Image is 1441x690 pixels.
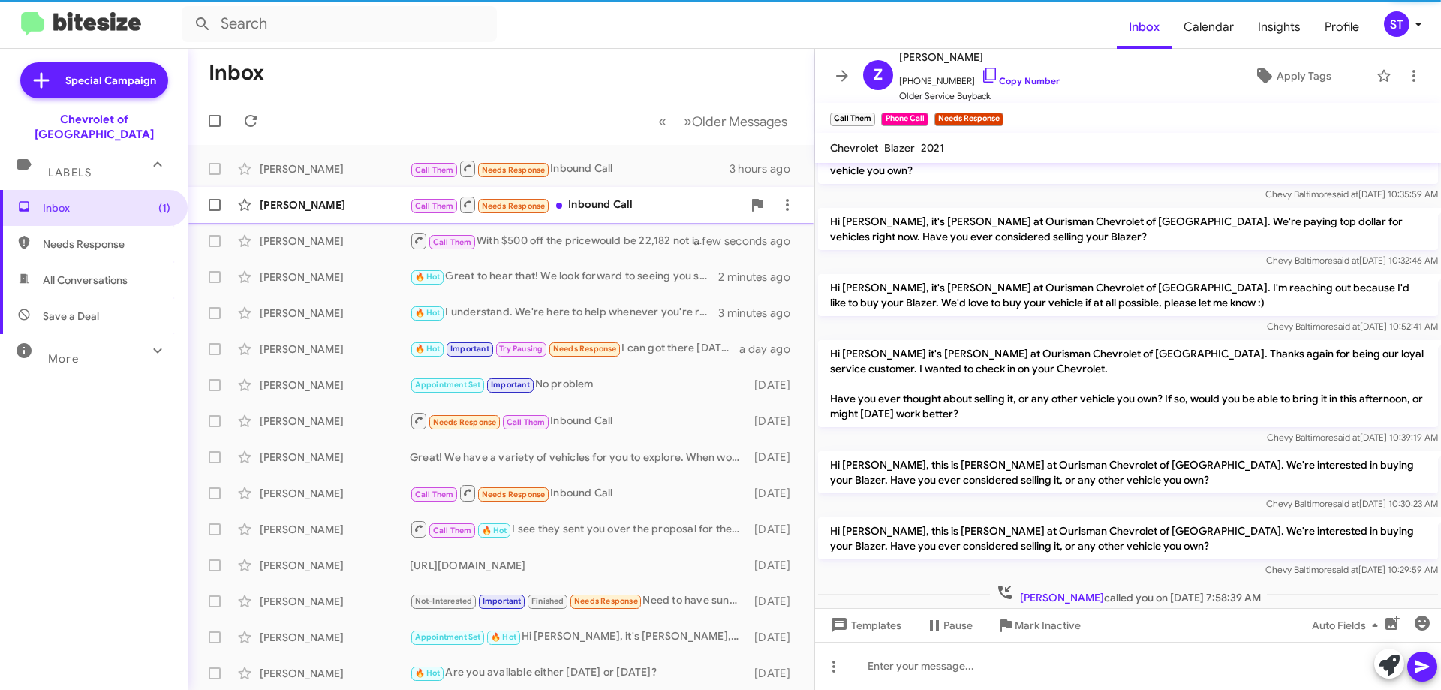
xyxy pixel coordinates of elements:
[415,632,481,642] span: Appointment Set
[1312,612,1384,639] span: Auto Fields
[881,113,928,126] small: Phone Call
[433,526,472,535] span: Call Them
[899,89,1060,104] span: Older Service Buyback
[410,268,718,285] div: Great to hear that! We look forward to seeing you soon.
[65,73,156,88] span: Special Campaign
[818,274,1438,316] p: Hi [PERSON_NAME], it's [PERSON_NAME] at Ourisman Chevrolet of [GEOGRAPHIC_DATA]. I'm reaching out...
[260,161,410,176] div: [PERSON_NAME]
[818,340,1438,427] p: Hi [PERSON_NAME] it's [PERSON_NAME] at Ourisman Chevrolet of [GEOGRAPHIC_DATA]. Thanks again for ...
[649,106,675,137] button: Previous
[410,628,747,646] div: Hi [PERSON_NAME], it's [PERSON_NAME], Internet Director at Ourisman Chevrolet of [GEOGRAPHIC_DATA...
[981,75,1060,86] a: Copy Number
[415,596,473,606] span: Not-Interested
[482,526,507,535] span: 🔥 Hot
[410,664,747,682] div: Are you available either [DATE] or [DATE]?
[410,411,747,430] div: Inbound Call
[531,596,564,606] span: Finished
[830,113,875,126] small: Call Them
[482,201,546,211] span: Needs Response
[747,486,802,501] div: [DATE]
[43,273,128,288] span: All Conversations
[1267,321,1438,332] span: Chevy Baltimore [DATE] 10:52:41 AM
[1172,5,1246,49] a: Calendar
[747,666,802,681] div: [DATE]
[1215,62,1369,89] button: Apply Tags
[410,231,712,250] div: With $500 off the pricewould be 22,182 not included your tags, taxes and fees
[818,451,1438,493] p: Hi [PERSON_NAME], this is [PERSON_NAME] at Ourisman Chevrolet of [GEOGRAPHIC_DATA]. We're interes...
[1266,498,1438,509] span: Chevy Baltimore [DATE] 10:30:23 AM
[1371,11,1424,37] button: ST
[730,161,802,176] div: 3 hours ago
[1266,255,1438,266] span: Chevy Baltimore [DATE] 10:32:46 AM
[410,340,739,357] div: I can got there [DATE], or if that's not an option [DATE] after work
[43,309,99,324] span: Save a Deal
[874,63,883,87] span: Z
[934,113,1003,126] small: Needs Response
[410,304,718,321] div: I understand. We're here to help whenever you're ready!
[260,234,410,249] div: [PERSON_NAME]
[410,376,747,393] div: No problem
[684,112,692,131] span: »
[815,612,913,639] button: Templates
[415,344,441,354] span: 🔥 Hot
[483,596,522,606] span: Important
[48,352,79,366] span: More
[675,106,796,137] button: Next
[260,630,410,645] div: [PERSON_NAME]
[747,414,802,429] div: [DATE]
[43,237,170,252] span: Needs Response
[48,166,92,179] span: Labels
[1384,11,1409,37] div: ST
[260,306,410,321] div: [PERSON_NAME]
[1300,612,1396,639] button: Auto Fields
[985,612,1093,639] button: Mark Inactive
[658,112,666,131] span: «
[410,450,747,465] div: Great! We have a variety of vehicles for you to explore. When would you like to visit the dealers...
[899,66,1060,89] span: [PHONE_NUMBER]
[415,272,441,282] span: 🔥 Hot
[1246,5,1313,49] a: Insights
[1015,612,1081,639] span: Mark Inactive
[553,344,617,354] span: Needs Response
[182,6,497,42] input: Search
[209,61,264,85] h1: Inbox
[1333,255,1359,266] span: said at
[482,490,546,499] span: Needs Response
[482,165,546,175] span: Needs Response
[43,200,170,215] span: Inbox
[491,380,530,390] span: Important
[260,270,410,285] div: [PERSON_NAME]
[818,517,1438,559] p: Hi [PERSON_NAME], this is [PERSON_NAME] at Ourisman Chevrolet of [GEOGRAPHIC_DATA]. We're interes...
[1277,62,1331,89] span: Apply Tags
[433,417,497,427] span: Needs Response
[830,141,878,155] span: Chevrolet
[1267,432,1438,443] span: Chevy Baltimore [DATE] 10:39:19 AM
[747,450,802,465] div: [DATE]
[943,612,973,639] span: Pause
[410,484,747,502] div: Inbound Call
[410,592,747,610] div: Need to have sunroof sorry
[415,165,454,175] span: Call Them
[747,522,802,537] div: [DATE]
[260,594,410,609] div: [PERSON_NAME]
[1334,432,1360,443] span: said at
[827,612,901,639] span: Templates
[507,417,546,427] span: Call Them
[1117,5,1172,49] span: Inbox
[650,106,796,137] nav: Page navigation example
[574,596,638,606] span: Needs Response
[415,380,481,390] span: Appointment Set
[260,666,410,681] div: [PERSON_NAME]
[1332,564,1358,575] span: said at
[899,48,1060,66] span: [PERSON_NAME]
[491,632,516,642] span: 🔥 Hot
[410,159,730,178] div: Inbound Call
[415,201,454,211] span: Call Them
[913,612,985,639] button: Pause
[1333,498,1359,509] span: said at
[747,630,802,645] div: [DATE]
[692,113,787,130] span: Older Messages
[1334,321,1360,332] span: said at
